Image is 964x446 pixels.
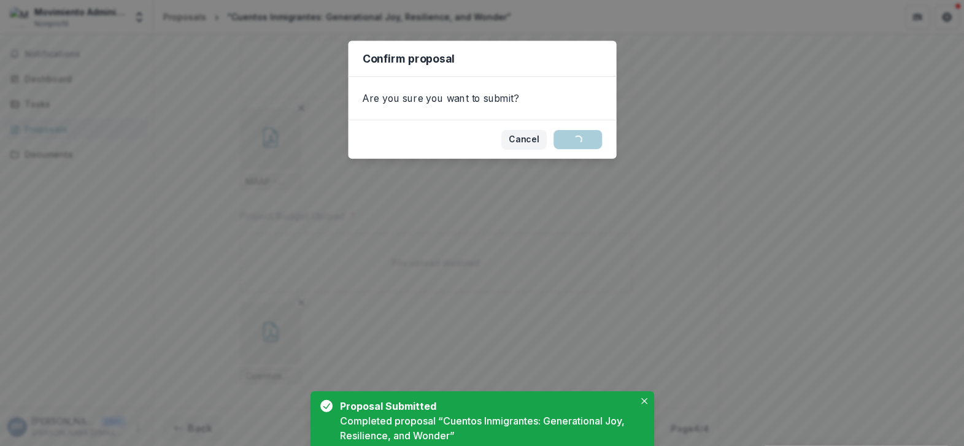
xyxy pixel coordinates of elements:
button: Cancel [501,130,546,149]
header: Confirm proposal [348,40,616,77]
button: Close [637,394,652,409]
div: Are you sure you want to submit? [348,77,616,120]
div: Completed proposal “Cuentos Inmigrantes: Generational Joy, Resilience, and Wonder” [340,413,634,443]
div: Proposal Submitted [340,399,630,413]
